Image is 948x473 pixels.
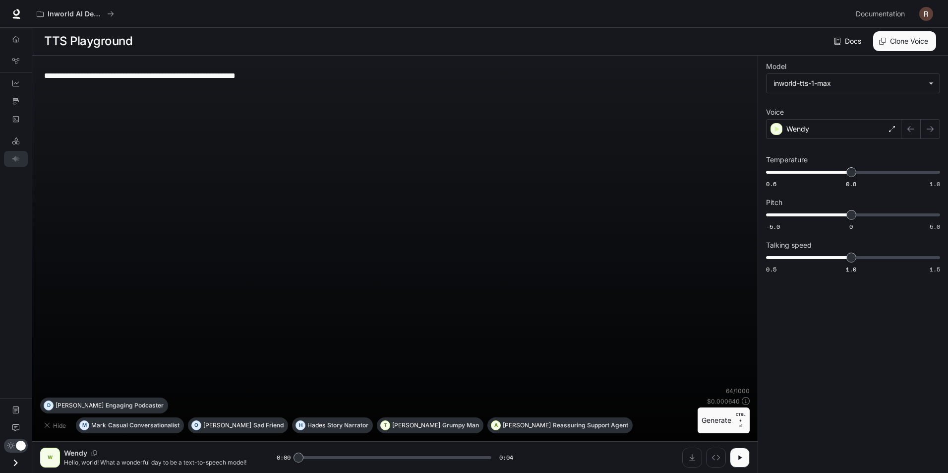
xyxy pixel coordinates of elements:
p: Hello, world! What a wonderful day to be a text-to-speech model! [64,458,253,467]
button: T[PERSON_NAME]Grumpy Man [377,417,483,433]
button: Open drawer [4,453,27,473]
span: 1.0 [846,265,856,273]
div: inworld-tts-1-max [773,78,924,88]
button: All workspaces [32,4,118,24]
div: D [44,398,53,413]
h1: TTS Playground [44,31,132,51]
a: Traces [4,93,28,109]
p: Wendy [64,448,87,458]
span: 0:04 [499,453,513,463]
img: User avatar [919,7,933,21]
span: 1.0 [930,180,940,188]
a: Documentation [852,4,912,24]
button: A[PERSON_NAME]Reassuring Support Agent [487,417,633,433]
button: Inspect [706,448,726,468]
p: [PERSON_NAME] [203,422,251,428]
div: inworld-tts-1-max [767,74,940,93]
p: [PERSON_NAME] [56,403,104,408]
p: [PERSON_NAME] [392,422,440,428]
span: Documentation [856,8,905,20]
button: Copy Voice ID [87,450,101,456]
div: H [296,417,305,433]
p: Temperature [766,156,808,163]
a: Docs [832,31,865,51]
p: $ 0.000640 [707,397,740,405]
p: Hades [307,422,325,428]
span: 0.8 [846,180,856,188]
span: 0.6 [766,180,776,188]
p: 64 / 1000 [726,387,750,395]
p: Story Narrator [327,422,368,428]
span: 5.0 [930,222,940,231]
a: TTS Playground [4,151,28,167]
span: 0 [849,222,853,231]
p: Inworld AI Demos [48,10,103,18]
button: User avatar [916,4,936,24]
span: 0:00 [277,453,291,463]
a: Logs [4,111,28,127]
div: T [381,417,390,433]
p: [PERSON_NAME] [503,422,551,428]
p: Reassuring Support Agent [553,422,628,428]
p: Sad Friend [253,422,284,428]
div: M [80,417,89,433]
p: Talking speed [766,242,812,249]
a: LLM Playground [4,133,28,149]
button: MMarkCasual Conversationalist [76,417,184,433]
p: Casual Conversationalist [108,422,179,428]
button: D[PERSON_NAME]Engaging Podcaster [40,398,168,413]
div: O [192,417,201,433]
p: Grumpy Man [442,422,479,428]
p: ⏎ [735,411,746,429]
p: Voice [766,109,784,116]
span: -5.0 [766,222,780,231]
button: GenerateCTRL +⏎ [698,407,750,433]
a: Graph Registry [4,53,28,69]
div: W [42,450,58,466]
p: Mark [91,422,106,428]
button: HHadesStory Narrator [292,417,373,433]
p: CTRL + [735,411,746,423]
div: A [491,417,500,433]
a: Dashboards [4,75,28,91]
button: O[PERSON_NAME]Sad Friend [188,417,288,433]
span: Dark mode toggle [16,440,26,451]
a: Documentation [4,402,28,418]
button: Clone Voice [873,31,936,51]
p: Model [766,63,786,70]
a: Feedback [4,420,28,436]
p: Wendy [786,124,809,134]
p: Pitch [766,199,782,206]
span: 0.5 [766,265,776,273]
a: Overview [4,31,28,47]
span: 1.5 [930,265,940,273]
button: Hide [40,417,72,433]
p: Engaging Podcaster [106,403,164,408]
button: Download audio [682,448,702,468]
